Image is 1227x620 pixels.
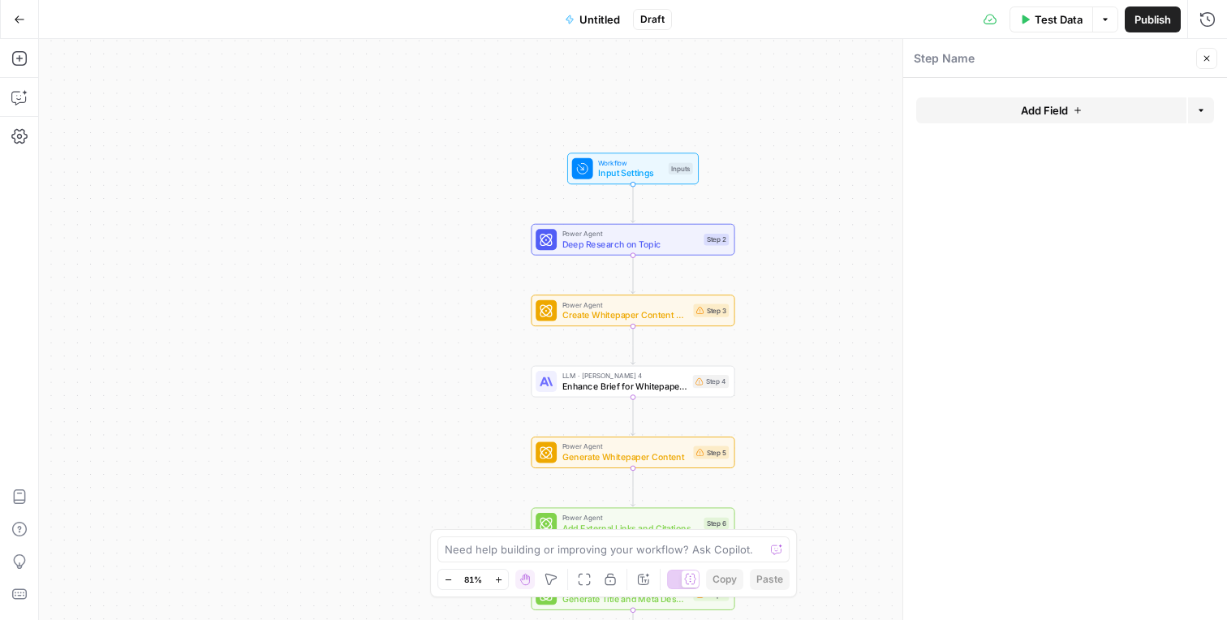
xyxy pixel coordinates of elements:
[1134,11,1171,28] span: Publish
[562,238,699,251] span: Deep Research on Topic
[579,11,620,28] span: Untitled
[562,592,688,605] span: Generate Title and Meta Description
[756,572,783,587] span: Paste
[562,370,688,381] span: LLM · [PERSON_NAME] 4
[598,157,663,168] span: Workflow
[750,569,790,590] button: Paste
[1021,102,1068,118] span: Add Field
[532,508,735,540] div: Power AgentAdd External Links and CitationsStep 6
[562,308,688,321] span: Create Whitepaper Content Brief
[555,6,630,32] button: Untitled
[916,97,1186,123] button: Add Field
[562,441,688,452] span: Power Agent
[532,579,735,610] div: Power AgentGenerate Title and Meta DescriptionStep 7
[1035,11,1083,28] span: Test Data
[713,572,737,587] span: Copy
[464,573,482,586] span: 81%
[704,518,729,530] div: Step 6
[669,162,693,174] div: Inputs
[631,468,635,506] g: Edge from step_5 to step_6
[532,366,735,398] div: LLM · [PERSON_NAME] 4Enhance Brief for Whitepaper FormatStep 4
[640,12,665,27] span: Draft
[562,299,688,310] span: Power Agent
[631,398,635,436] g: Edge from step_4 to step_5
[532,295,735,326] div: Power AgentCreate Whitepaper Content BriefStep 3
[631,256,635,294] g: Edge from step_2 to step_3
[631,184,635,222] g: Edge from start to step_2
[1010,6,1092,32] button: Test Data
[562,380,688,393] span: Enhance Brief for Whitepaper Format
[693,446,729,459] div: Step 5
[532,153,735,184] div: WorkflowInput SettingsInputs
[704,234,729,246] div: Step 2
[562,450,688,463] span: Generate Whitepaper Content
[598,166,663,179] span: Input Settings
[693,588,729,601] div: Step 7
[706,569,743,590] button: Copy
[562,522,699,535] span: Add External Links and Citations
[562,228,699,239] span: Power Agent
[631,326,635,364] g: Edge from step_3 to step_4
[693,375,730,388] div: Step 4
[562,512,699,523] span: Power Agent
[532,437,735,468] div: Power AgentGenerate Whitepaper ContentStep 5
[693,304,729,317] div: Step 3
[532,224,735,256] div: Power AgentDeep Research on TopicStep 2
[1125,6,1181,32] button: Publish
